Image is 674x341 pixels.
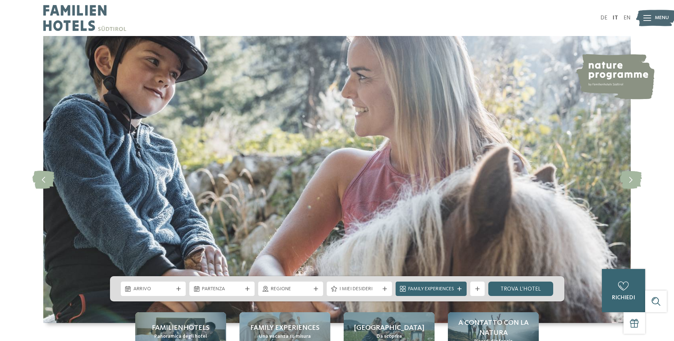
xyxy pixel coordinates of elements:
span: I miei desideri [339,286,379,293]
span: richiedi [612,295,635,301]
span: Regione [271,286,311,293]
span: Una vacanza su misura [259,333,311,340]
a: richiedi [602,269,645,312]
img: nature programme by Familienhotels Südtirol [575,54,655,99]
span: [GEOGRAPHIC_DATA] [354,323,424,333]
span: Panoramica degli hotel [154,333,207,340]
span: Arrivo [133,286,173,293]
span: A contatto con la natura [455,318,532,338]
span: Menu [655,14,669,22]
span: Partenza [202,286,242,293]
span: Family Experiences [408,286,454,293]
span: Familienhotels [152,323,210,333]
img: Family hotel Alto Adige: the happy family places! [43,36,631,323]
a: DE [600,15,607,21]
a: trova l’hotel [488,282,554,296]
span: Da scoprire [376,333,402,340]
a: EN [624,15,631,21]
span: Family experiences [250,323,320,333]
a: IT [613,15,618,21]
